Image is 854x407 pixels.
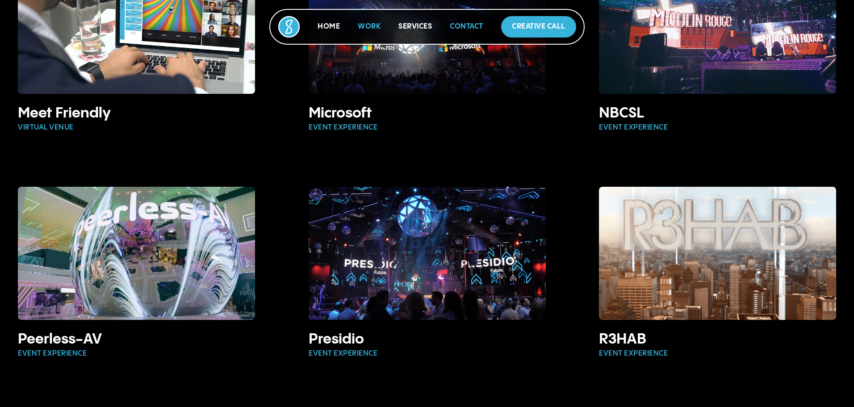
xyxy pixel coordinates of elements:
a: Services [398,23,432,30]
a: Work [358,23,381,30]
a: Peerless AVPeerless-AVEvent Experience [18,187,255,359]
p: Event Experience [309,348,546,359]
a: Home [318,23,340,30]
img: Peerless AV [18,187,255,320]
p: Virtual Venue [18,122,255,133]
h3: NBCSL [599,105,836,122]
h3: Meet Friendly [18,105,255,122]
h3: R3HAB [599,331,836,348]
a: R3HABEvent Experience [599,187,836,359]
p: Event Experience [18,348,255,359]
img: Socialure Logo [278,16,300,38]
a: Contact [450,23,483,30]
p: Creative Call [512,21,565,32]
p: Event Experience [599,348,836,359]
p: Event Experience [599,122,836,133]
h3: Presidio [309,331,546,348]
h3: Peerless-AV [18,331,255,348]
p: Event Experience [309,122,546,133]
a: PresidioEvent Experience [309,187,546,359]
h3: Microsoft [309,105,546,122]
